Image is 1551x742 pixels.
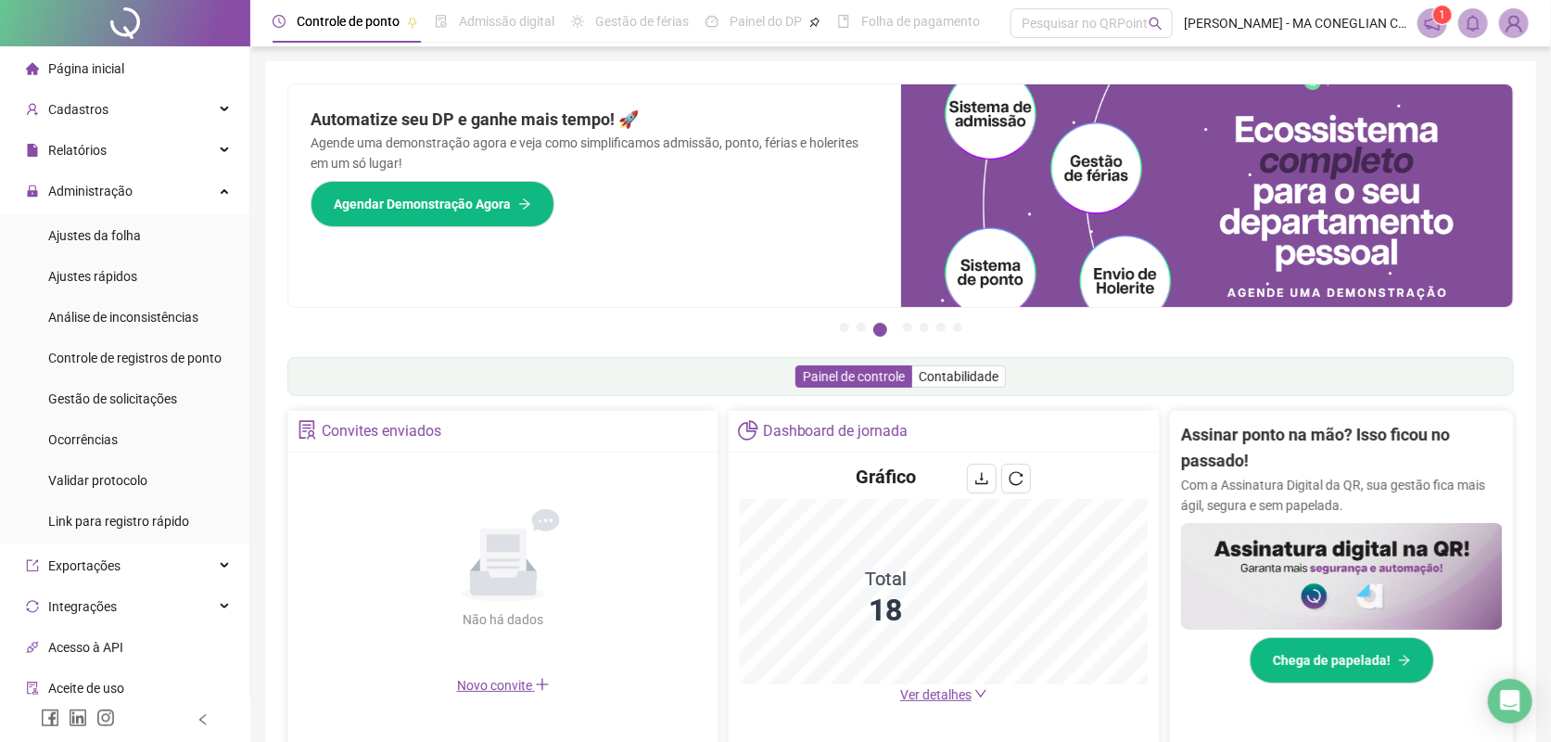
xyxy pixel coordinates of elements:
span: Exportações [48,558,121,573]
span: Ocorrências [48,432,118,447]
span: arrow-right [518,198,531,211]
span: clock-circle [273,15,286,28]
span: Administração [48,184,133,198]
span: Relatórios [48,143,107,158]
span: solution [298,420,317,440]
span: notification [1424,15,1441,32]
button: 1 [840,323,849,332]
span: Controle de ponto [297,14,400,29]
p: Agende uma demonstração agora e veja como simplificamos admissão, ponto, férias e holerites em um... [311,133,879,173]
span: file [26,144,39,157]
span: api [26,641,39,654]
a: Ver detalhes down [900,687,987,702]
span: Admissão digital [459,14,554,29]
span: lock [26,185,39,198]
span: Acesso à API [48,640,123,655]
img: 30179 [1500,9,1528,37]
span: Agendar Demonstração Agora [334,194,511,214]
sup: 1 [1433,6,1452,24]
span: Novo convite [457,678,550,693]
button: 3 [873,323,887,337]
span: user-add [26,103,39,116]
span: bell [1465,15,1481,32]
span: Ajustes rápidos [48,269,137,284]
span: Gestão de férias [595,14,689,29]
button: 7 [953,323,962,332]
span: Cadastros [48,102,108,117]
span: [PERSON_NAME] - MA CONEGLIAN CENTRAL [1184,13,1406,33]
img: banner%2F02c71560-61a6-44d4-94b9-c8ab97240462.png [1181,523,1503,631]
button: 4 [903,323,912,332]
span: Gestão de solicitações [48,391,177,406]
h4: Gráfico [856,464,916,490]
button: 5 [920,323,929,332]
h2: Automatize seu DP e ganhe mais tempo! 🚀 [311,107,879,133]
h2: Assinar ponto na mão? Isso ficou no passado! [1181,422,1503,475]
div: Não há dados [418,609,589,630]
span: sync [26,600,39,613]
button: Agendar Demonstração Agora [311,181,554,227]
span: Controle de registros de ponto [48,351,222,365]
button: Chega de papelada! [1250,637,1434,684]
button: 6 [936,323,946,332]
div: Convites enviados [322,416,441,447]
span: Validar protocolo [48,473,147,488]
p: Com a Assinatura Digital da QR, sua gestão fica mais ágil, segura e sem papelada. [1181,475,1503,516]
span: Painel do DP [730,14,802,29]
span: home [26,62,39,75]
span: arrow-right [1398,654,1411,667]
span: linkedin [69,709,87,727]
span: Integrações [48,599,117,614]
span: download [974,471,989,486]
span: left [197,713,210,726]
div: Open Intercom Messenger [1488,679,1532,723]
span: pushpin [809,17,820,28]
span: dashboard [706,15,718,28]
span: Aceite de uso [48,681,124,696]
span: pushpin [407,17,418,28]
span: Ajustes da folha [48,228,141,243]
span: down [974,687,987,700]
span: facebook [41,709,59,727]
span: file-done [435,15,448,28]
span: Chega de papelada! [1273,650,1391,671]
span: Link para registro rápido [48,514,189,529]
span: pie-chart [738,420,757,440]
span: plus [535,677,550,692]
span: 1 [1440,8,1446,21]
span: Análise de inconsistências [48,310,198,325]
div: Dashboard de jornada [763,416,909,447]
span: Contabilidade [919,369,998,384]
span: reload [1009,471,1023,486]
span: book [837,15,850,28]
span: Folha de pagamento [861,14,980,29]
span: Painel de controle [803,369,905,384]
img: banner%2Fd57e337e-a0d3-4837-9615-f134fc33a8e6.png [901,84,1514,307]
span: instagram [96,709,115,727]
span: sun [571,15,584,28]
span: Ver detalhes [900,687,972,702]
span: audit [26,682,39,695]
span: search [1149,17,1163,31]
span: export [26,559,39,572]
button: 2 [857,323,866,332]
span: Página inicial [48,61,124,76]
